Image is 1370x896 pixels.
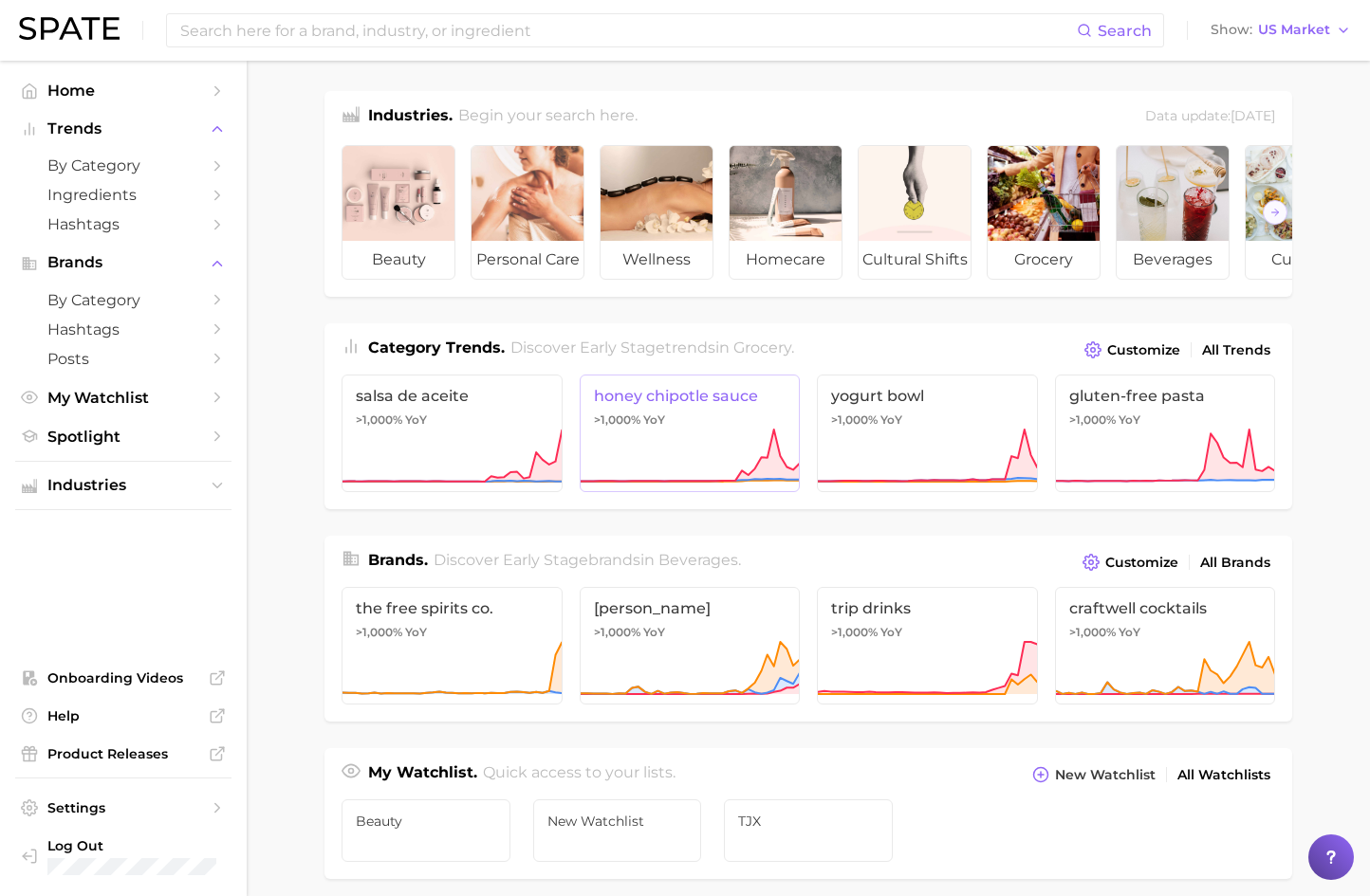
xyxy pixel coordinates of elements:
a: homecare [729,145,842,280]
span: the free spirits co. [356,599,548,617]
span: All Brands [1200,555,1270,571]
span: YoY [643,412,665,428]
span: Log Out [47,837,238,854]
a: Settings [15,794,231,822]
span: TJX [738,814,879,829]
a: All Brands [1195,550,1275,576]
span: Customize [1107,342,1180,358]
span: >1,000% [356,625,402,639]
span: grocery [988,241,1100,279]
a: by Category [15,151,231,180]
a: Ingredients [15,180,231,210]
a: New Watchlist [533,799,702,862]
span: Category Trends . [368,338,505,357]
a: beauty [342,145,455,280]
span: YoY [1119,625,1140,640]
span: Brands . [368,551,428,569]
a: Home [15,76,231,105]
span: beauty [342,241,454,279]
a: the free spirits co.>1,000% YoY [342,587,563,704]
span: New Watchlist [1055,767,1156,783]
a: cultural shifts [858,145,972,280]
span: New Watchlist [547,814,688,829]
a: Spotlight [15,422,231,451]
span: Customize [1105,555,1178,571]
button: Trends [15,115,231,143]
span: Discover Early Stage trends in . [510,338,794,357]
a: wellness [600,145,713,280]
a: culinary [1245,145,1359,280]
span: Beauty [356,814,496,829]
button: Scroll Right [1263,200,1287,225]
span: [PERSON_NAME] [594,599,787,617]
a: honey chipotle sauce>1,000% YoY [580,375,801,492]
a: Posts [15,344,231,374]
span: All Trends [1202,342,1270,358]
a: beverages [1116,145,1230,280]
span: beverages [1117,241,1229,279]
span: YoY [880,625,902,640]
span: Home [47,82,199,100]
a: trip drinks>1,000% YoY [817,587,1038,704]
a: personal care [471,145,584,280]
button: Brands [15,248,231,277]
span: Ingredients [47,186,199,204]
a: Hashtags [15,210,231,239]
button: Industries [15,471,231,500]
a: Log out. Currently logged in with e-mail ameera.masud@digitas.com. [15,832,231,881]
a: TJX [724,799,893,862]
a: Help [15,702,231,730]
span: beverages [658,551,738,569]
span: >1,000% [831,625,878,639]
span: YoY [643,625,665,640]
input: Search here for a brand, industry, or ingredient [178,14,1077,46]
span: by Category [47,291,199,309]
span: Settings [47,799,199,816]
span: cultural shifts [859,241,971,279]
a: Product Releases [15,740,231,768]
span: yogurt bowl [831,387,1024,405]
span: Posts [47,350,199,368]
a: grocery [987,145,1101,280]
span: culinary [1246,241,1358,279]
a: by Category [15,285,231,315]
span: >1,000% [594,625,640,639]
span: gluten-free pasta [1069,387,1262,405]
a: [PERSON_NAME]>1,000% YoY [580,587,801,704]
span: US Market [1258,25,1330,35]
span: Hashtags [47,320,199,338]
span: >1,000% [831,412,878,427]
span: Help [47,707,199,724]
span: Spotlight [47,428,199,446]
button: New Watchlist [1027,761,1160,788]
a: All Watchlists [1173,762,1275,788]
span: trip drinks [831,599,1024,617]
span: by Category [47,156,199,174]
span: Product Releases [47,745,199,762]
span: >1,000% [1069,625,1116,639]
span: YoY [405,412,427,428]
button: ShowUS Market [1206,18,1356,43]
span: Show [1211,25,1252,35]
span: Trends [47,120,199,137]
a: Beauty [342,799,510,862]
h2: Begin your search here. [458,104,638,130]
span: Search [1098,22,1152,40]
a: craftwell cocktails>1,000% YoY [1055,587,1276,704]
span: YoY [1119,412,1140,428]
button: Customize [1078,549,1183,576]
h2: Quick access to your lists. [483,761,676,788]
a: All Trends [1197,338,1275,363]
span: personal care [472,241,583,279]
span: salsa de aceite [356,387,548,405]
span: wellness [601,241,713,279]
span: Industries [47,477,199,494]
a: salsa de aceite>1,000% YoY [342,375,563,492]
button: Customize [1080,337,1185,363]
a: Onboarding Videos [15,664,231,692]
div: Data update: [DATE] [1145,104,1275,130]
span: >1,000% [356,412,402,427]
span: >1,000% [594,412,640,427]
span: homecare [730,241,842,279]
span: Hashtags [47,215,199,233]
